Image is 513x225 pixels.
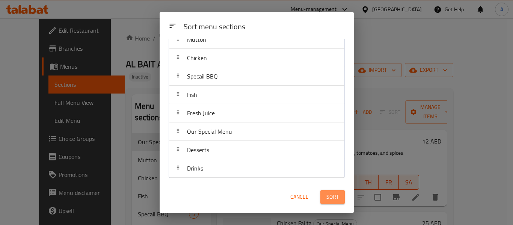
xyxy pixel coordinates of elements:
span: Drinks [187,163,203,174]
span: Cancel [290,192,308,202]
div: Mutton [169,30,344,49]
div: Fish [169,86,344,104]
span: Desserts [187,144,209,156]
div: Sort menu sections [181,19,348,36]
div: Desserts [169,141,344,159]
span: Chicken [187,52,207,63]
div: Our Special Menu [169,122,344,141]
span: Specail BBQ [187,71,218,82]
div: Specail BBQ [169,67,344,86]
span: Mutton [187,34,206,45]
span: Fish [187,89,197,100]
span: Fresh Juice [187,107,215,119]
span: Sort [326,192,339,202]
div: Fresh Juice [169,104,344,122]
button: Cancel [287,190,311,204]
button: Sort [320,190,345,204]
div: Chicken [169,49,344,67]
span: Our Special Menu [187,126,232,137]
div: Drinks [169,159,344,178]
